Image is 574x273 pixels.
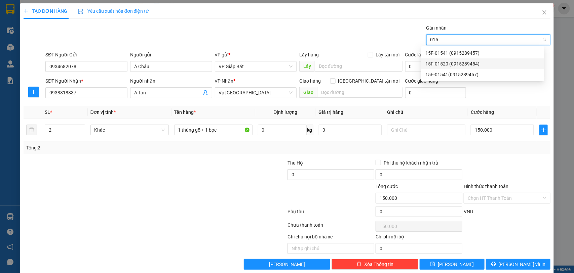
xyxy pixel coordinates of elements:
span: user-add [203,90,208,95]
input: Ghi Chú [387,125,465,135]
label: Gán nhãn [426,25,447,31]
div: 15F-01541 (0915289457) [421,48,544,58]
button: Close [535,3,554,22]
span: Xóa Thông tin [364,261,393,268]
button: delete [26,125,37,135]
input: Dọc đường [317,87,403,98]
input: Dọc đường [315,61,403,72]
div: Phụ thu [287,208,375,220]
div: Tổng: 2 [26,144,222,151]
button: plus [28,87,39,97]
button: [PERSON_NAME] [244,259,331,270]
span: [PERSON_NAME] [438,261,474,268]
span: Lấy tận nơi [373,51,403,58]
img: logo [3,21,18,46]
strong: PHIẾU GỬI HÀNG [24,49,58,63]
span: plus [29,89,39,95]
div: 15F-01520 (0915289454) [425,60,540,67]
input: Cước giao hàng [405,87,466,98]
div: Người nhận [130,77,212,85]
input: 0 [319,125,382,135]
span: TẠO ĐƠN HÀNG [24,8,67,14]
th: Ghi chú [384,106,468,119]
span: Tổng cước [376,184,398,189]
span: save [430,262,435,267]
div: VP gửi [215,51,297,58]
input: VD: Bàn, Ghế [174,125,253,135]
span: delete [357,262,361,267]
button: deleteXóa Thông tin [332,259,418,270]
span: Giao [299,87,317,98]
span: [GEOGRAPHIC_DATA] tận nơi [336,77,403,85]
span: [PERSON_NAME] [269,261,305,268]
label: Hình thức thanh toán [464,184,508,189]
div: SĐT Người Gửi [45,51,127,58]
div: 15F-01541(0915289457) [425,71,540,78]
span: VP Giáp Bát [219,61,293,72]
span: VP Nhận [215,78,234,84]
button: save[PERSON_NAME] [420,259,484,270]
span: Định lượng [274,109,298,115]
span: Số 939 Giải Phóng (Đối diện Ga Giáp Bát) [23,14,59,30]
label: Cước giao hàng [405,78,438,84]
span: Lấy hàng [299,52,319,57]
div: Ghi chú nội bộ nhà xe [288,233,374,243]
div: SĐT Người Nhận [45,77,127,85]
span: Phí thu hộ khách nhận trả [381,159,441,167]
button: plus [539,125,548,135]
span: kg [307,125,313,135]
span: Cước hàng [471,109,494,115]
div: Chi phí nội bộ [376,233,462,243]
span: printer [491,262,496,267]
span: Vp Thượng Lý [219,88,293,98]
input: Cước lấy hàng [405,61,466,72]
span: Kết Đoàn [24,4,58,12]
button: printer[PERSON_NAME] và In [486,259,550,270]
span: plus [540,127,547,133]
span: Thu Hộ [288,160,303,166]
span: SL [45,109,50,115]
span: Yêu cầu xuất hóa đơn điện tử [78,8,149,14]
input: Nhập ghi chú [288,243,374,254]
span: GB08250136 [63,34,98,41]
span: 19003239 [32,31,50,36]
span: 15F-01263 (0915289432) [28,37,54,48]
div: 15F-01541 (0915289457) [425,49,540,57]
div: Người gửi [130,51,212,58]
span: Lấy [299,61,315,72]
span: Tên hàng [174,109,196,115]
span: Giá trị hàng [319,109,344,115]
span: Đơn vị tính [90,109,116,115]
div: Chưa thanh toán [287,221,375,233]
span: [PERSON_NAME] và In [499,261,546,268]
span: Giao hàng [299,78,321,84]
label: Cước lấy hàng [405,52,435,57]
span: plus [24,9,28,13]
img: icon [78,9,83,14]
div: 15F-01541(0915289457) [421,69,544,80]
span: VND [464,209,473,214]
span: close [542,10,547,15]
span: Khác [94,125,165,135]
div: 15F-01520 (0915289454) [421,58,544,69]
input: Gán nhãn [430,36,439,44]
